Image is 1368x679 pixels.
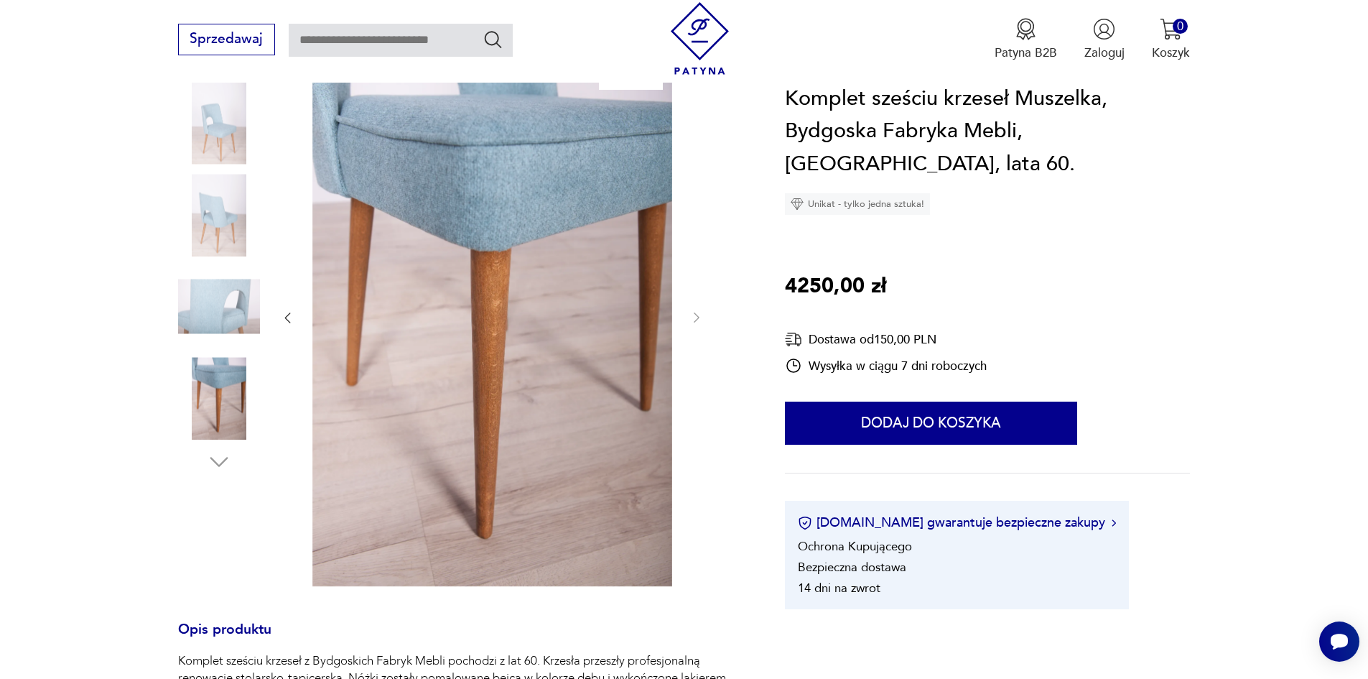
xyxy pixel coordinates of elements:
div: Dostawa od 150,00 PLN [785,331,987,349]
a: Ikona medaluPatyna B2B [995,18,1057,61]
button: Dodaj do koszyka [785,402,1077,445]
button: Sprzedawaj [178,24,275,55]
div: Unikat - tylko jedna sztuka! [785,194,930,216]
img: Zdjęcie produktu Komplet sześciu krzeseł Muszelka, Bydgoska Fabryka Mebli, Polska, lata 60. [178,357,260,439]
img: Ikona strzałki w prawo [1112,519,1116,527]
h3: Opis produktu [178,624,744,653]
h1: Komplet sześciu krzeseł Muszelka, Bydgoska Fabryka Mebli, [GEOGRAPHIC_DATA], lata 60. [785,83,1190,181]
img: Ikona dostawy [785,331,802,349]
li: Bezpieczna dostawa [798,560,906,576]
img: Patyna - sklep z meblami i dekoracjami vintage [664,2,736,75]
img: Zdjęcie produktu Komplet sześciu krzeseł Muszelka, Bydgoska Fabryka Mebli, Polska, lata 60. [178,174,260,256]
div: 0 [1173,19,1188,34]
li: Ochrona Kupującego [798,539,912,555]
button: [DOMAIN_NAME] gwarantuje bezpieczne zakupy [798,514,1116,532]
p: Koszyk [1152,45,1190,61]
a: Sprzedawaj [178,34,275,46]
img: Ikona koszyka [1160,18,1182,40]
p: Patyna B2B [995,45,1057,61]
p: Zaloguj [1084,45,1125,61]
li: 14 dni na zwrot [798,581,880,597]
button: Patyna B2B [995,18,1057,61]
iframe: Smartsupp widget button [1319,622,1359,662]
button: Zaloguj [1084,18,1125,61]
img: Zdjęcie produktu Komplet sześciu krzeseł Muszelka, Bydgoska Fabryka Mebli, Polska, lata 60. [312,47,672,587]
img: Zdjęcie produktu Komplet sześciu krzeseł Muszelka, Bydgoska Fabryka Mebli, Polska, lata 60. [178,266,260,348]
button: Szukaj [483,29,503,50]
div: Wysyłka w ciągu 7 dni roboczych [785,358,987,375]
img: Ikonka użytkownika [1093,18,1115,40]
p: 4250,00 zł [785,271,886,304]
img: Ikona certyfikatu [798,516,812,530]
img: Ikona diamentu [791,198,804,211]
img: Ikona medalu [1015,18,1037,40]
button: 0Koszyk [1152,18,1190,61]
img: Zdjęcie produktu Komplet sześciu krzeseł Muszelka, Bydgoska Fabryka Mebli, Polska, lata 60. [178,83,260,165]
